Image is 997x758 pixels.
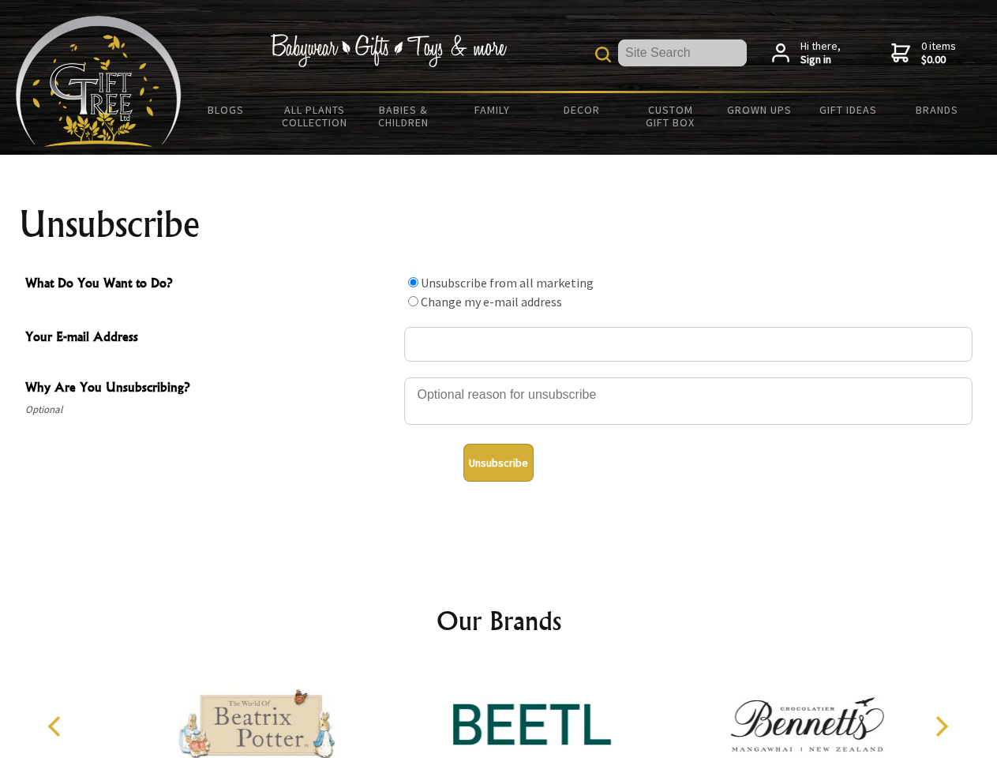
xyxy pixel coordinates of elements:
img: product search [595,47,611,62]
h1: Unsubscribe [19,205,979,243]
strong: $0.00 [921,53,956,67]
a: Family [448,93,538,126]
label: Change my e-mail address [421,294,562,310]
a: Babies & Children [359,93,448,139]
span: Why Are You Unsubscribing? [25,377,396,400]
span: What Do You Want to Do? [25,273,396,296]
a: Decor [537,93,626,126]
span: Optional [25,400,396,419]
button: Unsubscribe [463,444,534,482]
a: 0 items$0.00 [891,39,956,67]
span: 0 items [921,39,956,67]
button: Next [924,709,958,744]
h2: Our Brands [32,602,966,640]
span: Your E-mail Address [25,327,396,350]
input: What Do You Want to Do? [408,296,418,306]
button: Previous [39,709,74,744]
a: Brands [893,93,982,126]
a: Hi there,Sign in [772,39,841,67]
a: Grown Ups [714,93,804,126]
img: Babyware - Gifts - Toys and more... [16,16,182,147]
strong: Sign in [800,53,841,67]
span: Hi there, [800,39,841,67]
img: Babywear - Gifts - Toys & more [270,34,507,67]
a: Gift Ideas [804,93,893,126]
label: Unsubscribe from all marketing [421,275,594,291]
input: Site Search [618,39,747,66]
a: All Plants Collection [271,93,360,139]
textarea: Why Are You Unsubscribing? [404,377,973,425]
a: Custom Gift Box [626,93,715,139]
a: BLOGS [182,93,271,126]
input: Your E-mail Address [404,327,973,362]
input: What Do You Want to Do? [408,277,418,287]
